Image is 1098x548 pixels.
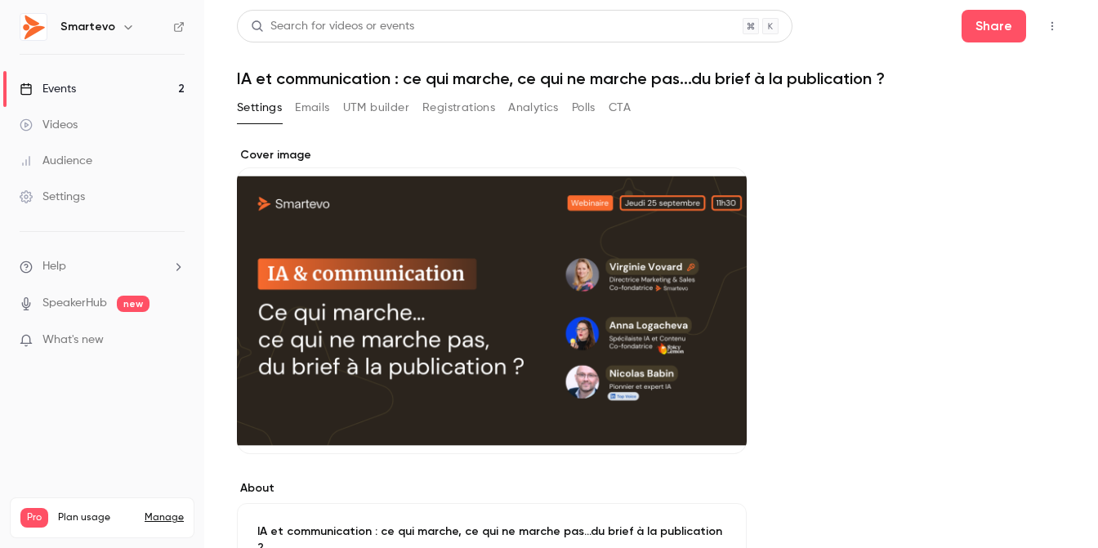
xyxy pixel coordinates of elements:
[60,19,115,35] h6: Smartevo
[343,95,409,121] button: UTM builder
[609,95,631,121] button: CTA
[237,147,747,454] section: Cover image
[251,18,414,35] div: Search for videos or events
[295,95,329,121] button: Emails
[237,147,747,163] label: Cover image
[422,95,495,121] button: Registrations
[117,296,150,312] span: new
[145,511,184,524] a: Manage
[508,95,559,121] button: Analytics
[20,81,76,97] div: Events
[962,10,1026,42] button: Share
[20,508,48,528] span: Pro
[20,14,47,40] img: Smartevo
[20,117,78,133] div: Videos
[20,189,85,205] div: Settings
[572,95,596,121] button: Polls
[20,258,185,275] li: help-dropdown-opener
[58,511,135,524] span: Plan usage
[237,69,1065,88] h1: IA et communication : ce qui marche, ce qui ne marche pas...du brief à la publication ?
[42,258,66,275] span: Help
[20,153,92,169] div: Audience
[42,332,104,349] span: What's new
[237,480,747,497] label: About
[42,295,107,312] a: SpeakerHub
[237,95,282,121] button: Settings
